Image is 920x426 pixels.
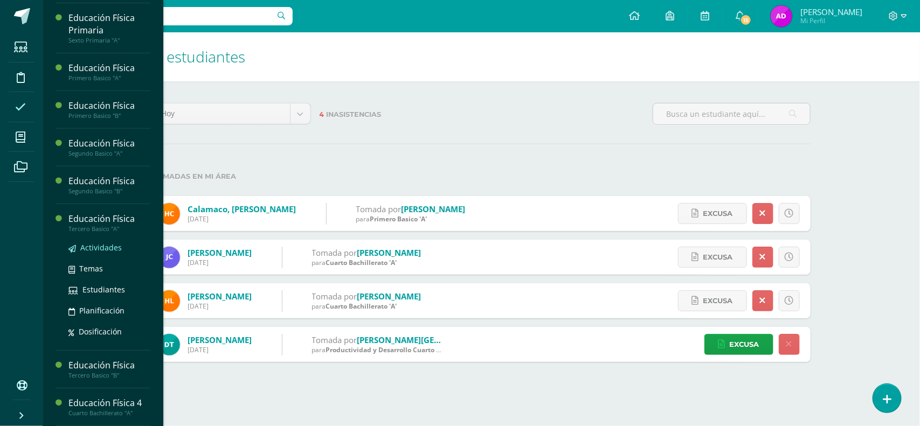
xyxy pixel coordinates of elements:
[188,334,252,345] a: [PERSON_NAME]
[158,247,180,268] img: da5cacfc96edccc2da08193c0a4b94b0.png
[68,150,150,157] div: Segundo Basico "A"
[68,213,150,233] a: Educación FísicaTercero Basico "A"
[370,214,427,224] span: Primero Basico 'A'
[188,214,296,224] div: [DATE]
[312,258,421,267] div: para
[68,12,150,37] div: Educación Física Primaria
[326,345,474,354] span: Productividad y Desarrollo Cuarto Primaria 'B'
[50,7,293,25] input: Busca un usuario...
[703,204,733,224] span: Excusa
[68,304,150,317] a: Planificación
[68,397,150,409] div: Educación Física 4
[402,204,466,214] a: [PERSON_NAME]
[312,291,357,302] span: Tomada por
[68,175,150,195] a: Educación FísicaSegundo Basico "B"
[68,137,150,150] div: Educación Física
[68,213,150,225] div: Educación Física
[68,62,150,74] div: Educación Física
[68,325,150,338] a: Dosificación
[162,103,282,124] span: Hoy
[188,345,252,354] div: [DATE]
[703,247,733,267] span: Excusa
[326,302,397,311] span: Cuarto Bachillerato 'A'
[704,334,773,355] a: Excusa
[68,225,150,233] div: Tercero Basico "A"
[357,247,421,258] a: [PERSON_NAME]
[154,103,310,124] a: Hoy
[188,302,252,311] div: [DATE]
[68,62,150,82] a: Educación FísicaPrimero Basico "A"
[730,334,759,354] span: Excusa
[80,242,122,253] span: Actividades
[312,334,357,345] span: Tomada por
[68,397,150,417] a: Educación Física 4Cuarto Bachillerato "A"
[188,258,252,267] div: [DATE]
[188,291,252,302] a: [PERSON_NAME]
[68,112,150,120] div: Primero Basico "B"
[188,247,252,258] a: [PERSON_NAME]
[312,345,441,354] div: para
[312,247,357,258] span: Tomada por
[158,203,180,225] img: acc8acd61ab9ca39d6e0222a98daed81.png
[678,247,747,268] a: Excusa
[68,175,150,187] div: Educación Física
[327,110,382,118] span: Inasistencias
[357,334,504,345] a: [PERSON_NAME][GEOGRAPHIC_DATA]
[320,110,324,118] span: 4
[703,291,733,311] span: Excusa
[68,37,150,44] div: Sexto Primaria "A"
[68,262,150,275] a: Temas
[68,359,150,379] a: Educación FísicaTercero Basico "B"
[68,74,150,82] div: Primero Basico "A"
[79,326,122,337] span: Dosificación
[158,290,180,312] img: 8f1d7f5d89bbf82d2fbb5e9537f2bce3.png
[82,284,125,295] span: Estudiantes
[678,290,747,311] a: Excusa
[68,100,150,120] a: Educación FísicaPrimero Basico "B"
[68,409,150,417] div: Cuarto Bachillerato "A"
[68,137,150,157] a: Educación FísicaSegundo Basico "A"
[153,165,811,187] label: Tomadas en mi área
[771,5,792,27] img: 1433acba746ca71e26ff7845945f829b.png
[79,263,103,274] span: Temas
[68,241,150,254] a: Actividades
[312,302,421,311] div: para
[678,203,747,224] a: Excusa
[356,204,402,214] span: Tomada por
[188,204,296,214] a: Calamaco, [PERSON_NAME]
[68,187,150,195] div: Segundo Basico "B"
[800,16,862,25] span: Mi Perfil
[68,372,150,379] div: Tercero Basico "B"
[653,103,810,124] input: Busca un estudiante aquí...
[326,258,397,267] span: Cuarto Bachillerato 'A'
[740,14,752,26] span: 15
[79,305,124,316] span: Planificación
[800,6,862,17] span: [PERSON_NAME]
[68,283,150,296] a: Estudiantes
[158,334,180,355] img: b71e07d9ac6f4a957f2cdfbf3382ae64.png
[68,100,150,112] div: Educación Física
[357,291,421,302] a: [PERSON_NAME]
[68,359,150,372] div: Educación Física
[356,214,466,224] div: para
[68,12,150,44] a: Educación Física PrimariaSexto Primaria "A"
